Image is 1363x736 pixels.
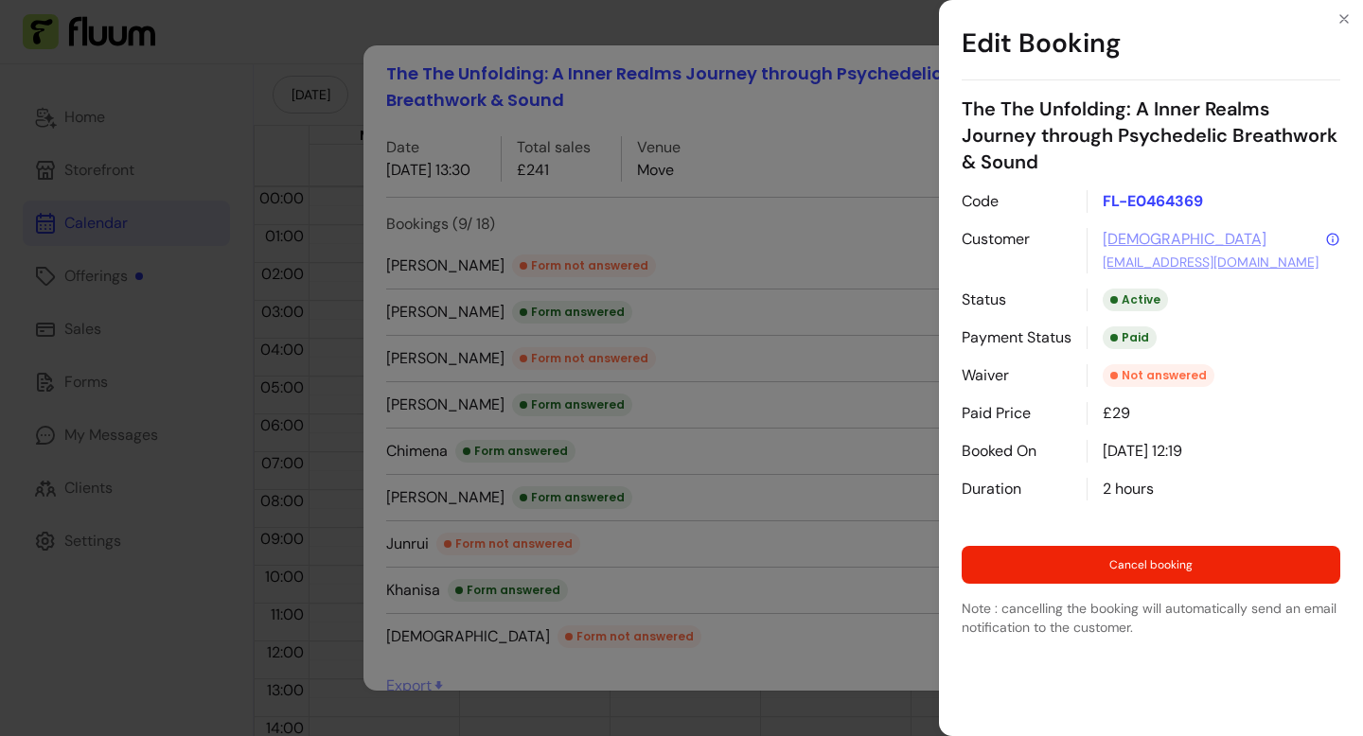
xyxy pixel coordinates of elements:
p: The The Unfolding: A Inner Realms Journey through Psychedelic Breathwork & Sound [962,96,1340,175]
p: Status [962,289,1071,311]
p: Booked On [962,440,1071,463]
div: Paid [1103,326,1157,349]
div: 2 hours [1087,478,1340,500]
p: Code [962,190,1071,213]
p: Paid Price [962,402,1071,425]
a: [EMAIL_ADDRESS][DOMAIN_NAME] [1103,253,1319,272]
p: Note : cancelling the booking will automatically send an email notification to the customer. [962,599,1340,637]
p: Payment Status [962,326,1071,349]
button: Cancel booking [962,546,1340,584]
p: FL-E0464369 [1087,190,1340,213]
a: [DEMOGRAPHIC_DATA] [1103,228,1266,251]
div: Not answered [1103,364,1214,387]
div: Active [1103,289,1168,311]
p: Waiver [962,364,1071,387]
div: £29 [1087,402,1340,425]
button: Close [1329,4,1359,34]
h1: Edit Booking [962,8,1340,80]
p: Customer [962,228,1071,273]
div: [DATE] 12:19 [1087,440,1340,463]
p: Duration [962,478,1071,500]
